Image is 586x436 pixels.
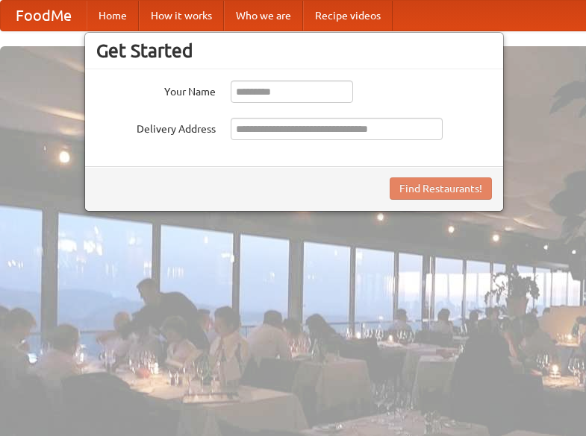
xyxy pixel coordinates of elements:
[303,1,393,31] a: Recipe videos
[224,1,303,31] a: Who we are
[96,80,216,99] label: Your Name
[96,40,492,62] h3: Get Started
[1,1,87,31] a: FoodMe
[139,1,224,31] a: How it works
[96,118,216,136] label: Delivery Address
[390,177,492,200] button: Find Restaurants!
[87,1,139,31] a: Home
